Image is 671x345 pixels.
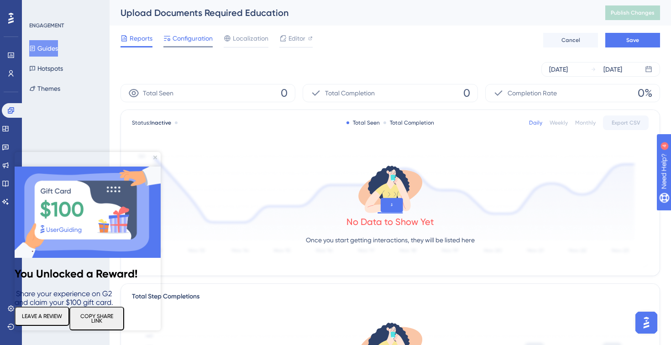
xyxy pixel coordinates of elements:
[605,5,660,20] button: Publish Changes
[605,33,660,47] button: Save
[63,5,66,12] div: 4
[173,33,213,44] span: Configuration
[346,119,380,126] div: Total Seen
[132,291,199,302] div: Total Step Completions
[549,64,568,75] div: [DATE]
[550,119,568,126] div: Weekly
[603,64,622,75] div: [DATE]
[150,120,171,126] span: Inactive
[612,119,640,126] span: Export CSV
[233,33,268,44] span: Localization
[325,88,375,99] span: Total Completion
[130,33,152,44] span: Reports
[29,60,63,77] button: Hotspots
[611,9,655,16] span: Publish Changes
[29,22,64,29] div: ENGAGEMENT
[383,119,434,126] div: Total Completion
[132,119,171,126] span: Status:
[1,137,97,146] span: Share your experience on G2
[29,40,58,57] button: Guides
[633,309,660,336] iframe: UserGuiding AI Assistant Launcher
[21,2,57,13] span: Need Help?
[288,33,305,44] span: Editor
[508,88,557,99] span: Completion Rate
[561,37,580,44] span: Cancel
[603,115,649,130] button: Export CSV
[281,86,288,100] span: 0
[575,119,596,126] div: Monthly
[346,215,434,228] div: No Data to Show Yet
[143,88,173,99] span: Total Seen
[306,235,475,246] p: Once you start getting interactions, they will be listed here
[55,155,110,178] button: COPY SHARE LINK
[543,33,598,47] button: Cancel
[29,80,60,97] button: Themes
[626,37,639,44] span: Save
[463,86,470,100] span: 0
[121,6,582,19] div: Upload Documents Required Education
[529,119,542,126] div: Daily
[638,86,652,100] span: 0%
